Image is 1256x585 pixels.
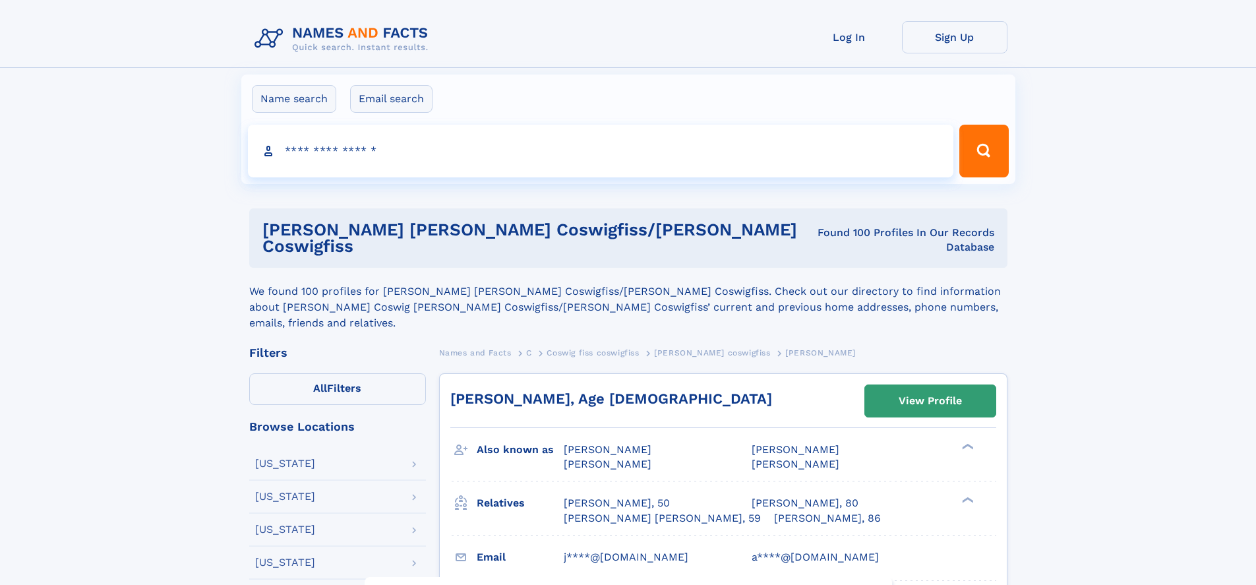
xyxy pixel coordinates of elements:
[902,21,1007,53] a: Sign Up
[450,390,772,407] a: [PERSON_NAME], Age [DEMOGRAPHIC_DATA]
[800,226,994,255] div: Found 100 Profiles In Our Records Database
[477,492,564,514] h3: Relatives
[255,557,315,568] div: [US_STATE]
[564,458,651,470] span: [PERSON_NAME]
[547,348,639,357] span: Coswig fiss coswigfiss
[899,386,962,416] div: View Profile
[959,496,974,505] div: ❯
[865,385,996,417] a: View Profile
[796,21,902,53] a: Log In
[564,496,670,510] a: [PERSON_NAME], 50
[252,85,336,113] label: Name search
[654,348,770,357] span: [PERSON_NAME] coswigfiss
[564,443,651,456] span: [PERSON_NAME]
[249,421,426,433] div: Browse Locations
[249,21,439,57] img: Logo Names and Facts
[959,443,974,451] div: ❯
[752,458,839,470] span: [PERSON_NAME]
[477,546,564,569] h3: Email
[255,491,315,502] div: [US_STATE]
[564,511,761,526] a: [PERSON_NAME] [PERSON_NAME], 59
[249,347,426,359] div: Filters
[959,125,1008,177] button: Search Button
[249,268,1007,331] div: We found 100 profiles for [PERSON_NAME] [PERSON_NAME] Coswigfiss/[PERSON_NAME] Coswigfiss. Check ...
[313,382,327,394] span: All
[255,458,315,469] div: [US_STATE]
[350,85,433,113] label: Email search
[654,344,770,361] a: [PERSON_NAME] coswigfiss
[477,439,564,461] h3: Also known as
[785,348,856,357] span: [PERSON_NAME]
[752,496,858,510] a: [PERSON_NAME], 80
[526,348,532,357] span: C
[752,443,839,456] span: [PERSON_NAME]
[547,344,639,361] a: Coswig fiss coswigfiss
[248,125,954,177] input: search input
[249,373,426,405] label: Filters
[262,222,800,255] h1: [PERSON_NAME] [PERSON_NAME] Coswigfiss/[PERSON_NAME] Coswigfiss
[774,511,881,526] a: [PERSON_NAME], 86
[255,524,315,535] div: [US_STATE]
[439,344,512,361] a: Names and Facts
[526,344,532,361] a: C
